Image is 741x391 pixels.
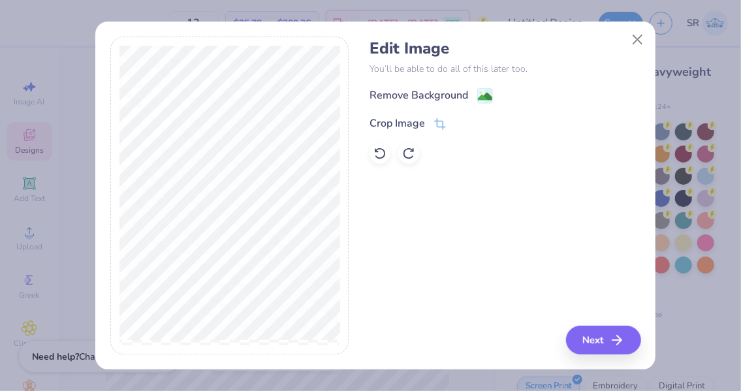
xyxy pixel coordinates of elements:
button: Close [625,27,650,52]
h4: Edit Image [370,39,640,58]
div: Crop Image [370,116,425,131]
p: You’ll be able to do all of this later too. [370,62,640,76]
button: Next [566,326,641,354]
div: Remove Background [370,87,468,103]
